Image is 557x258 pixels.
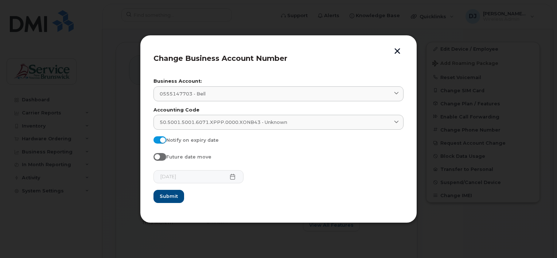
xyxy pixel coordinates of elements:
[153,79,404,84] label: Business Account:
[160,90,206,97] span: 0555147703 - Bell
[153,136,159,142] input: Notify on expiry date
[166,137,219,143] span: Notify on expiry date
[153,86,404,101] a: 0555147703 - Bell
[153,153,159,159] input: Future date move
[160,193,178,200] span: Submit
[166,154,211,160] span: Future date move
[160,119,287,126] span: 50.5001.5001.6071.XPPP.0000.XONB43 - Unknown
[153,108,404,113] label: Accounting Code
[153,190,184,203] button: Submit
[153,115,404,130] a: 50.5001.5001.6071.XPPP.0000.XONB43 - Unknown
[153,54,287,63] span: Change Business Account Number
